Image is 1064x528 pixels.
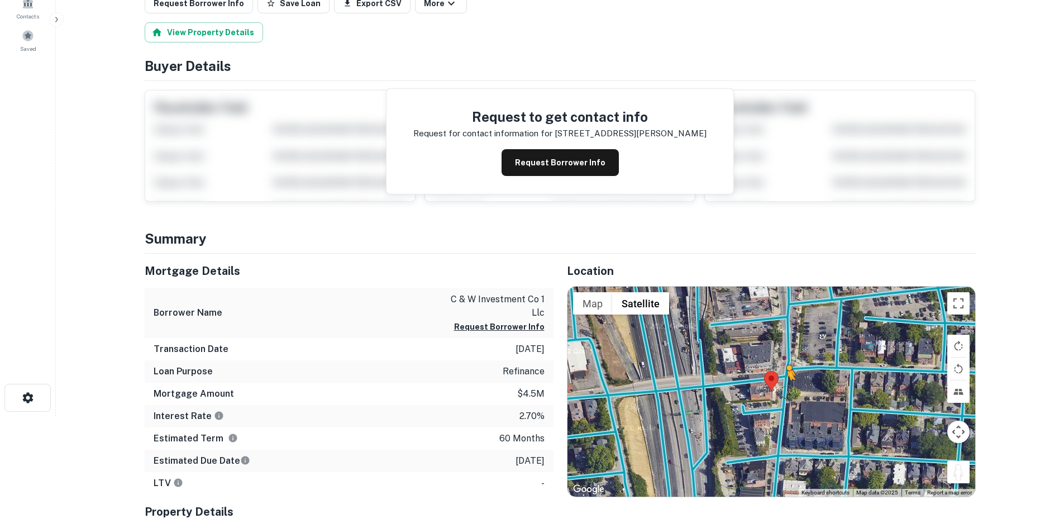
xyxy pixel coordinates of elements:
h6: LTV [154,477,183,490]
a: Open this area in Google Maps (opens a new window) [570,482,607,497]
button: View Property Details [145,22,263,42]
p: [DATE] [516,454,545,468]
p: - [541,477,545,490]
h6: Transaction Date [154,343,228,356]
button: Toggle fullscreen view [947,292,970,315]
button: Tilt map [947,380,970,403]
p: refinance [503,365,545,378]
h4: Summary [145,229,976,249]
button: Show street map [573,292,612,315]
iframe: Chat Widget [1008,439,1064,492]
button: Rotate map counterclockwise [947,358,970,380]
p: [DATE] [516,343,545,356]
h5: Location [567,263,976,279]
p: c & w investment co 1 llc [444,293,545,320]
p: Request for contact information for [413,127,552,140]
h6: Mortgage Amount [154,387,234,401]
span: Map data ©2025 [856,489,898,496]
h6: Estimated Term [154,432,238,445]
button: Request Borrower Info [502,149,619,176]
h6: Estimated Due Date [154,454,250,468]
a: Saved [3,25,53,55]
img: Google [570,482,607,497]
a: Report a map error [927,489,972,496]
button: Map camera controls [947,421,970,443]
button: Rotate map clockwise [947,335,970,357]
svg: Estimate is based on a standard schedule for this type of loan. [240,455,250,465]
h6: Borrower Name [154,306,222,320]
button: Show satellite imagery [612,292,669,315]
svg: Term is based on a standard schedule for this type of loan. [228,433,238,443]
svg: The interest rates displayed on the website are for informational purposes only and may be report... [214,411,224,421]
span: Contacts [17,12,39,21]
p: 2.70% [519,410,545,423]
span: Saved [20,44,36,53]
h6: Interest Rate [154,410,224,423]
h5: Property Details [145,503,554,520]
h6: Loan Purpose [154,365,213,378]
svg: LTVs displayed on the website are for informational purposes only and may be reported incorrectly... [173,478,183,488]
button: Request Borrower Info [454,320,545,334]
button: Keyboard shortcuts [801,489,850,497]
a: Terms (opens in new tab) [905,489,920,496]
p: $4.5m [517,387,545,401]
h4: Buyer Details [145,56,976,76]
h5: Mortgage Details [145,263,554,279]
p: [STREET_ADDRESS][PERSON_NAME] [555,127,707,140]
button: Drag Pegman onto the map to open Street View [947,461,970,483]
p: 60 months [499,432,545,445]
h4: Request to get contact info [413,107,707,127]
